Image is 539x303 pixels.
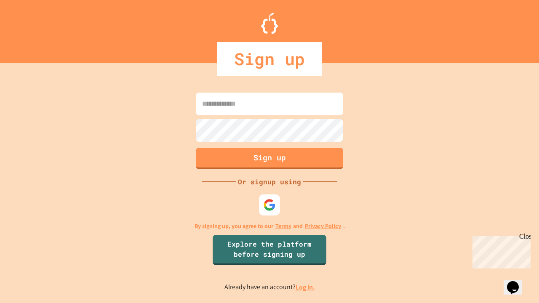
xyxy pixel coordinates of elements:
[213,235,326,265] a: Explore the platform before signing up
[195,222,345,231] p: By signing up, you agree to our and .
[469,233,531,268] iframe: chat widget
[217,42,322,76] div: Sign up
[504,269,531,295] iframe: chat widget
[196,148,343,169] button: Sign up
[305,222,341,231] a: Privacy Policy
[261,13,278,34] img: Logo.svg
[296,283,315,292] a: Log in.
[263,199,276,211] img: google-icon.svg
[236,177,303,187] div: Or signup using
[3,3,58,53] div: Chat with us now!Close
[224,282,315,292] p: Already have an account?
[275,222,291,231] a: Terms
